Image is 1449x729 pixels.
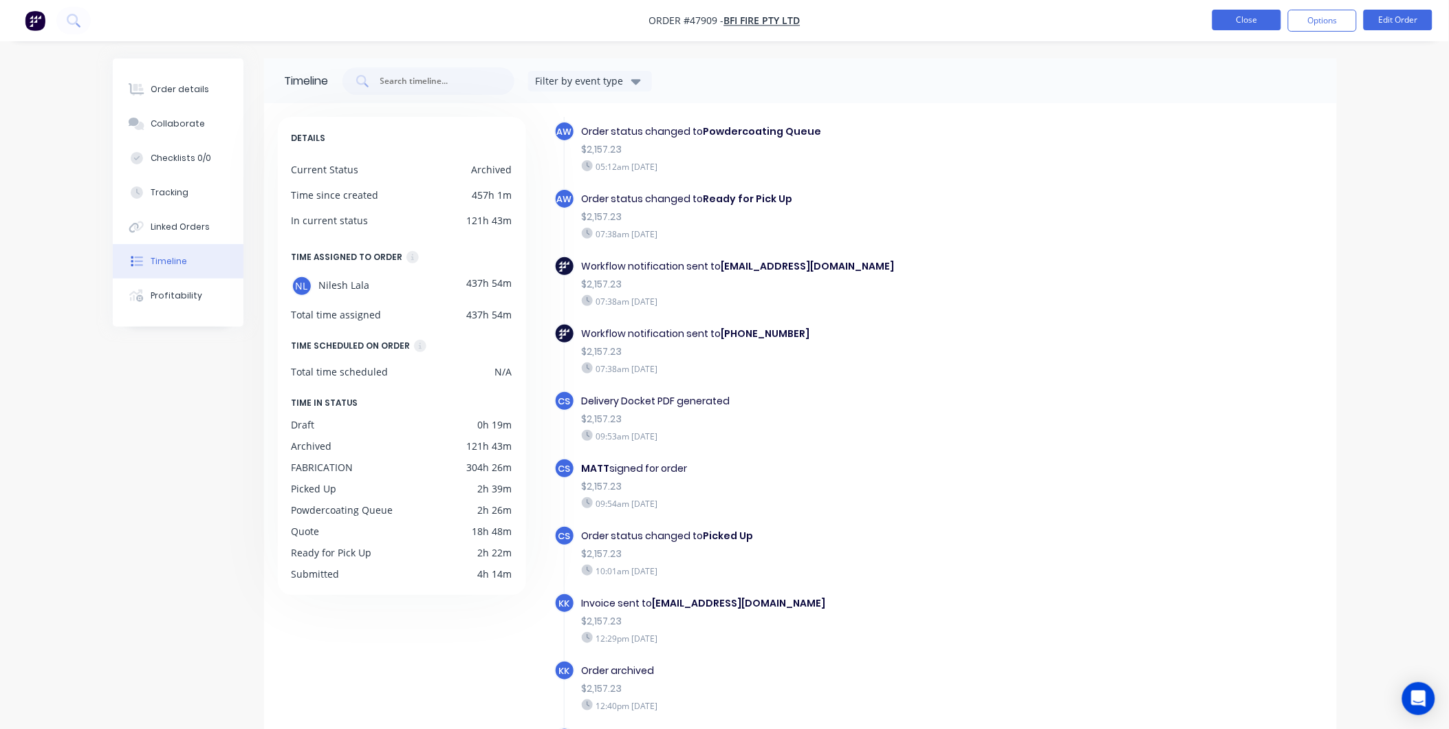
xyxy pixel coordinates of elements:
span: CS [558,530,571,543]
div: Open Intercom Messenger [1402,682,1435,715]
div: Total time assigned [292,307,382,322]
button: Tracking [113,175,243,210]
span: CS [558,462,571,475]
div: Order status changed to [582,192,1058,206]
div: Time since created [292,188,379,202]
div: Order status changed to [582,124,1058,139]
div: Order archived [582,664,1058,678]
div: Tracking [151,186,188,199]
b: Powdercoating Queue [704,124,822,138]
div: Timeline [285,73,329,89]
button: Close [1212,10,1281,30]
button: Timeline [113,244,243,279]
div: Archived [472,162,512,177]
span: KK [559,664,570,677]
button: Order details [113,72,243,107]
div: $2,157.23 [582,142,1058,157]
div: $2,157.23 [582,547,1058,561]
div: 18h 48m [472,524,512,538]
span: AW [557,125,572,138]
div: $2,157.23 [582,682,1058,696]
div: Delivery Docket PDF generated [582,394,1058,409]
div: $2,157.23 [582,277,1058,292]
div: 304h 26m [467,460,512,475]
div: Checklists 0/0 [151,152,211,164]
div: 12:40pm [DATE] [582,699,1058,712]
button: Options [1288,10,1357,32]
button: Checklists 0/0 [113,141,243,175]
div: $2,157.23 [582,479,1058,494]
button: Edit Order [1364,10,1432,30]
div: Powdercoating Queue [292,503,393,517]
img: Factory Icon [559,329,569,339]
div: 05:12am [DATE] [582,160,1058,173]
div: 2h 39m [478,481,512,496]
div: 437h 54m [467,307,512,322]
div: 09:53am [DATE] [582,430,1058,442]
span: Nilesh Lala [319,276,370,296]
div: FABRICATION [292,460,353,475]
span: CS [558,395,571,408]
div: 437h 54m [467,276,512,296]
div: Ready for Pick Up [292,545,372,560]
button: Linked Orders [113,210,243,244]
div: Order details [151,83,209,96]
button: Collaborate [113,107,243,141]
span: Order #47909 - [649,14,724,28]
div: Quote [292,524,320,538]
div: 2h 22m [478,545,512,560]
b: [EMAIL_ADDRESS][DOMAIN_NAME] [653,596,826,610]
div: Workflow notification sent to [582,327,1058,341]
div: 09:54am [DATE] [582,497,1058,510]
div: Profitability [151,290,202,302]
img: Factory Icon [559,261,569,272]
div: signed for order [582,461,1058,476]
b: Ready for Pick Up [704,192,793,206]
img: Factory [25,10,45,31]
div: Invoice sent to [582,596,1058,611]
div: Total time scheduled [292,364,389,379]
div: 07:38am [DATE] [582,295,1058,307]
div: $2,157.23 [582,345,1058,359]
div: $2,157.23 [582,412,1058,426]
div: 4h 14m [478,567,512,581]
div: 12:29pm [DATE] [582,632,1058,644]
button: Profitability [113,279,243,313]
div: N/A [495,364,512,379]
b: MATT [582,461,610,475]
div: In current status [292,213,369,228]
div: 2h 26m [478,503,512,517]
div: TIME SCHEDULED ON ORDER [292,338,411,353]
a: BFI FIRE PTY LTD [724,14,800,28]
div: 121h 43m [467,439,512,453]
div: 07:38am [DATE] [582,228,1058,240]
div: 0h 19m [478,417,512,432]
div: Linked Orders [151,221,210,233]
button: Filter by event type [528,71,652,91]
div: Current Status [292,162,359,177]
div: Filter by event type [536,74,628,88]
div: 10:01am [DATE] [582,565,1058,577]
div: Order status changed to [582,529,1058,543]
div: Collaborate [151,118,205,130]
div: Submitted [292,567,340,581]
span: DETAILS [292,131,326,146]
div: Timeline [151,255,187,268]
div: Archived [292,439,332,453]
b: Picked Up [704,529,754,543]
div: NL [292,276,312,296]
div: 07:38am [DATE] [582,362,1058,375]
div: 457h 1m [472,188,512,202]
span: KK [559,597,570,610]
div: 121h 43m [467,213,512,228]
div: $2,157.23 [582,614,1058,629]
div: Draft [292,417,315,432]
b: [EMAIL_ADDRESS][DOMAIN_NAME] [721,259,895,273]
span: TIME IN STATUS [292,395,358,411]
span: AW [557,193,572,206]
div: $2,157.23 [582,210,1058,224]
b: [PHONE_NUMBER] [721,327,810,340]
div: TIME ASSIGNED TO ORDER [292,250,403,265]
input: Search timeline... [379,74,493,88]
